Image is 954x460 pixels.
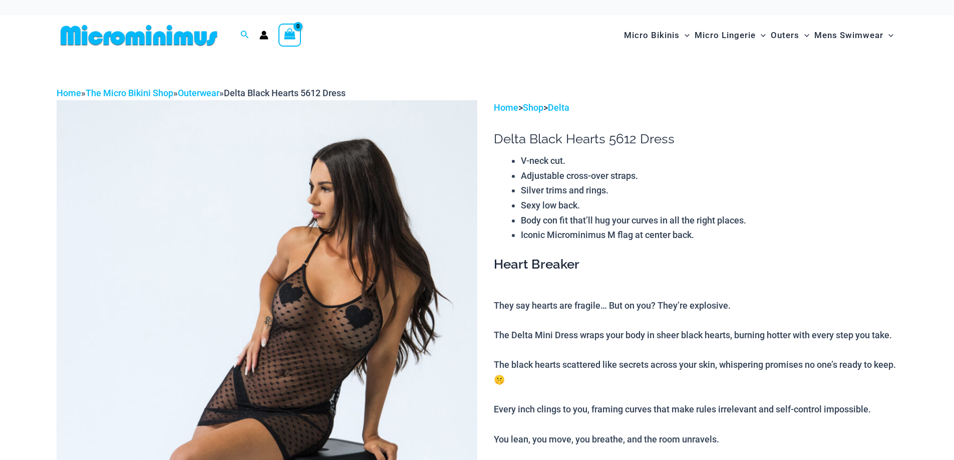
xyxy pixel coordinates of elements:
[548,102,569,113] a: Delta
[521,227,897,243] li: Iconic Microminimus M flag at center back.
[692,20,768,51] a: Micro LingerieMenu ToggleMenu Toggle
[521,213,897,228] li: Body con fit that’ll hug your curves in all the right places.
[695,23,756,48] span: Micro Lingerie
[178,88,219,98] a: Outerwear
[521,153,897,168] li: V-neck cut.
[521,168,897,183] li: Adjustable cross-over straps.
[240,29,249,42] a: Search icon link
[523,102,543,113] a: Shop
[494,102,518,113] a: Home
[521,183,897,198] li: Silver trims and rings.
[494,131,897,147] h1: Delta Black Hearts 5612 Dress
[621,20,692,51] a: Micro BikinisMenu ToggleMenu Toggle
[57,88,81,98] a: Home
[224,88,346,98] span: Delta Black Hearts 5612 Dress
[799,23,809,48] span: Menu Toggle
[278,24,301,47] a: View Shopping Cart, empty
[494,256,897,273] h3: Heart Breaker
[812,20,896,51] a: Mens SwimwearMenu ToggleMenu Toggle
[494,100,897,115] p: > >
[86,88,173,98] a: The Micro Bikini Shop
[883,23,893,48] span: Menu Toggle
[620,19,898,52] nav: Site Navigation
[259,31,268,40] a: Account icon link
[768,20,812,51] a: OutersMenu ToggleMenu Toggle
[624,23,680,48] span: Micro Bikinis
[57,88,346,98] span: » » »
[521,198,897,213] li: Sexy low back.
[771,23,799,48] span: Outers
[814,23,883,48] span: Mens Swimwear
[680,23,690,48] span: Menu Toggle
[57,24,221,47] img: MM SHOP LOGO FLAT
[756,23,766,48] span: Menu Toggle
